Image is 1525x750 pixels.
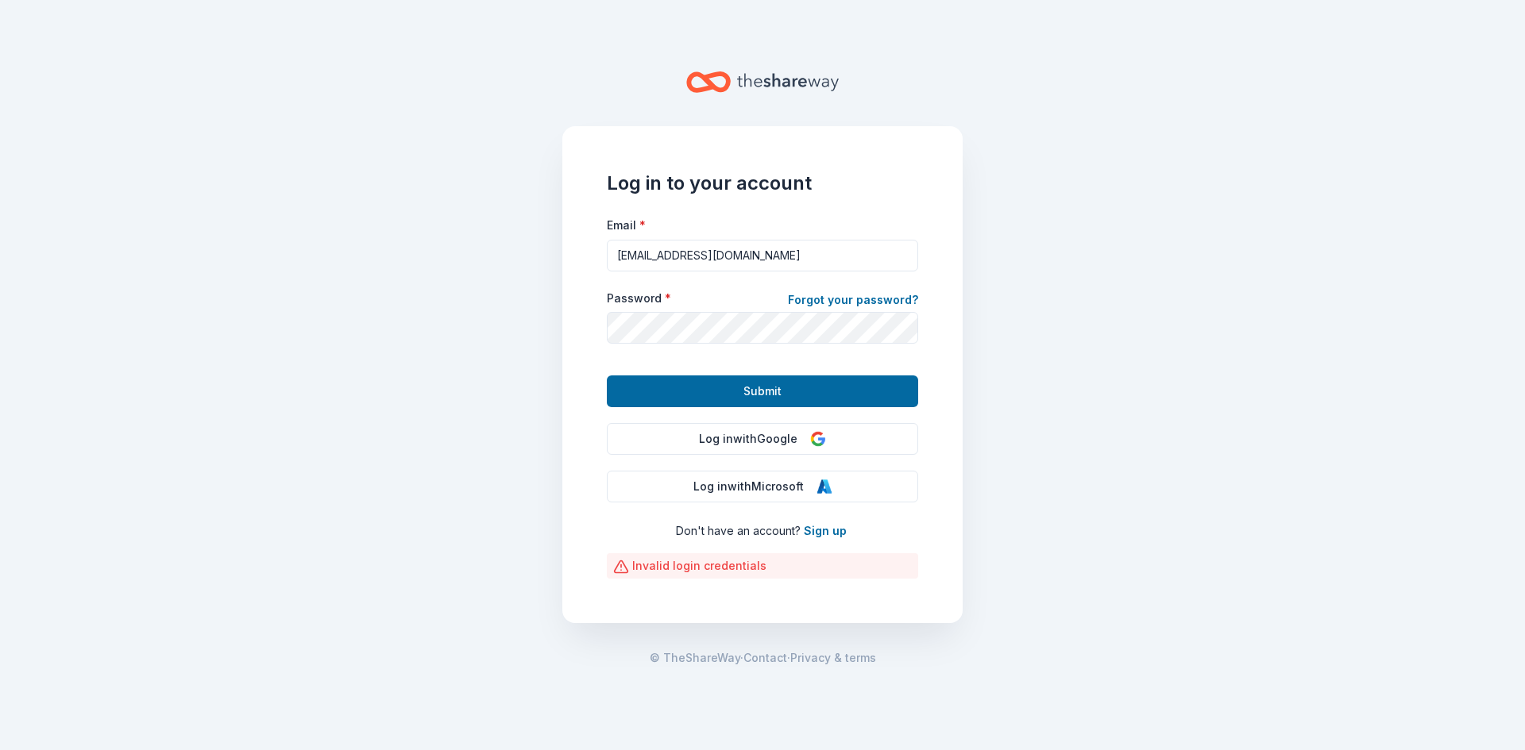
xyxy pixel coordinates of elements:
span: · · [650,648,876,667]
a: Privacy & terms [790,648,876,667]
button: Submit [607,375,918,407]
img: Microsoft Logo [817,479,832,494]
a: Contact [743,648,787,667]
img: Google Logo [810,431,826,447]
span: © TheShareWay [650,651,740,664]
span: Submit [743,382,782,401]
a: Forgot your password? [788,290,918,313]
button: Log inwithGoogle [607,423,918,455]
a: Home [686,63,839,101]
div: Invalid login credentials [607,553,918,579]
h1: Log in to your account [607,171,918,196]
a: Sign up [804,524,847,537]
label: Password [607,290,671,306]
label: Email [607,217,646,233]
button: Log inwithMicrosoft [607,471,918,502]
span: Don ' t have an account? [676,524,801,537]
